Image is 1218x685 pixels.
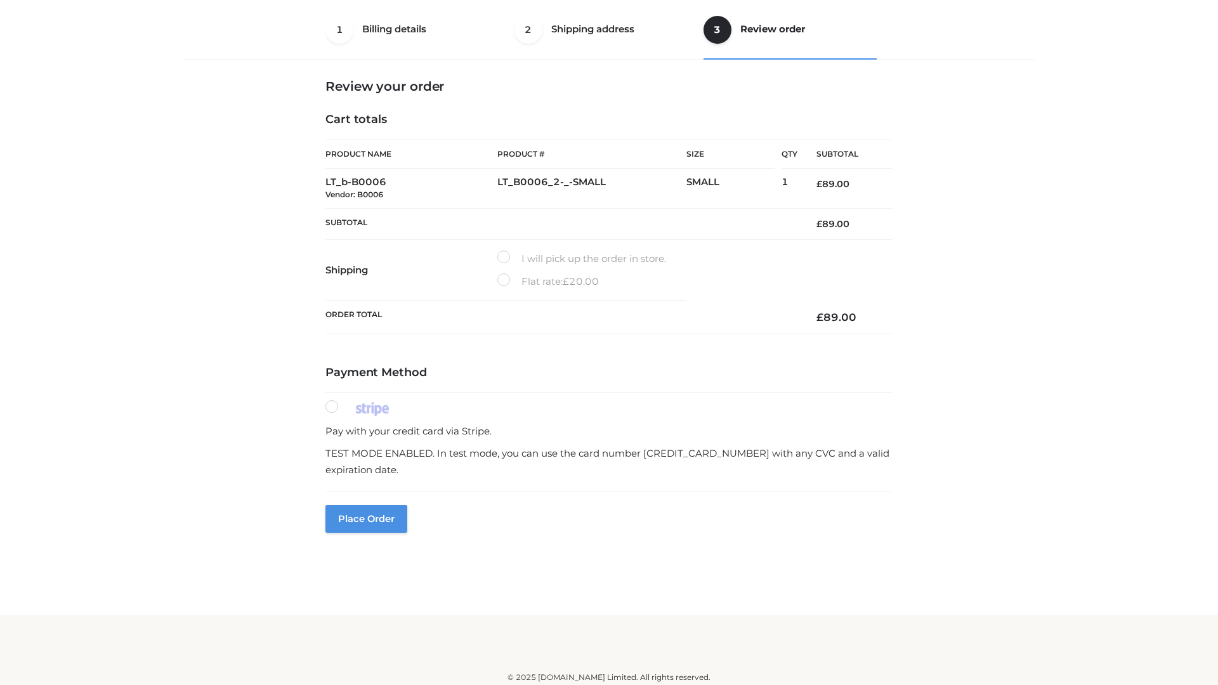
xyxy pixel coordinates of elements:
bdi: 89.00 [816,178,849,190]
th: Order Total [325,301,797,334]
h3: Review your order [325,79,893,94]
td: 1 [782,169,797,209]
span: £ [563,275,569,287]
th: Shipping [325,240,497,301]
button: Place order [325,505,407,533]
small: Vendor: B0006 [325,190,383,199]
th: Qty [782,140,797,169]
h4: Cart totals [325,113,893,127]
th: Subtotal [325,208,797,239]
bdi: 20.00 [563,275,599,287]
th: Size [686,140,775,169]
div: © 2025 [DOMAIN_NAME] Limited. All rights reserved. [188,671,1030,684]
label: Flat rate: [497,273,599,290]
th: Product Name [325,140,497,169]
td: LT_B0006_2-_-SMALL [497,169,686,209]
span: £ [816,311,823,323]
h4: Payment Method [325,366,893,380]
span: £ [816,178,822,190]
label: I will pick up the order in store. [497,251,666,267]
bdi: 89.00 [816,311,856,323]
th: Product # [497,140,686,169]
th: Subtotal [797,140,893,169]
span: £ [816,218,822,230]
td: LT_b-B0006 [325,169,497,209]
p: TEST MODE ENABLED. In test mode, you can use the card number [CREDIT_CARD_NUMBER] with any CVC an... [325,445,893,478]
p: Pay with your credit card via Stripe. [325,423,893,440]
td: SMALL [686,169,782,209]
bdi: 89.00 [816,218,849,230]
